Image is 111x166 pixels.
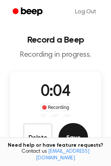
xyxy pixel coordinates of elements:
button: Delete Audio Record [23,123,53,153]
span: Contact us [4,149,107,162]
span: 0:04 [41,84,70,100]
a: Beep [7,5,49,19]
a: Log Out [68,3,104,21]
p: Recording in progress. [6,50,105,60]
a: [EMAIL_ADDRESS][DOMAIN_NAME] [36,149,90,161]
button: Save Audio Record [58,123,88,153]
div: Recording [40,104,71,111]
h1: Record a Beep [6,36,105,44]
